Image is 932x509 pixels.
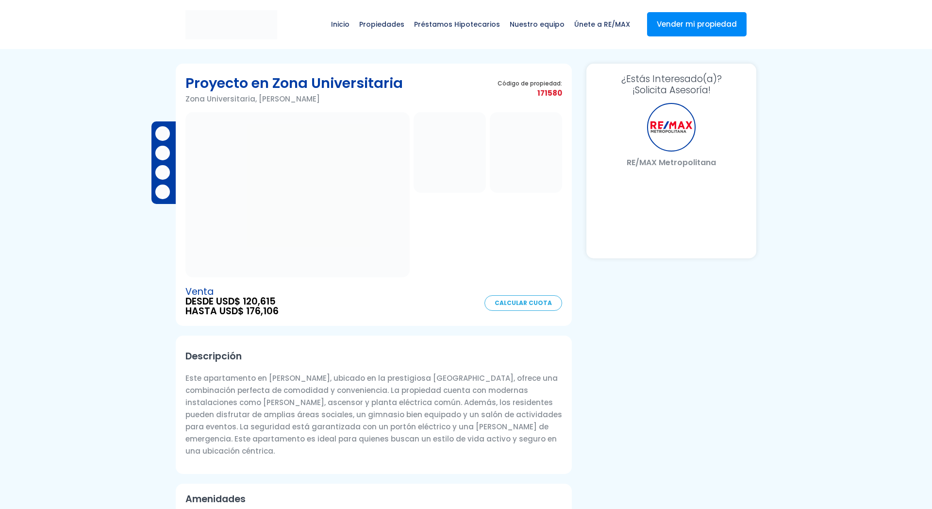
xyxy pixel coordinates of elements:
span: Nuestro equipo [505,10,569,39]
img: Proyecto en Zona Universitaria [490,112,562,193]
a: Vender mi propiedad [647,12,747,36]
iframe: Form 0 [596,176,747,249]
span: Código de propiedad: [498,80,562,87]
div: RE/MAX Metropolitana [647,103,696,152]
span: ¿Estás Interesado(a)? [596,73,747,85]
h2: Descripción [185,345,562,367]
p: Este apartamento en [PERSON_NAME], ubicado en la prestigiosa [GEOGRAPHIC_DATA], ofrece una combin... [185,372,562,457]
span: Venta [185,287,279,297]
img: Compartir [157,187,167,197]
img: Proyecto en Zona Universitaria [414,112,486,193]
p: Zona Universitaria, [PERSON_NAME] [185,93,403,105]
p: RE/MAX Metropolitana [596,156,747,169]
span: Propiedades [354,10,409,39]
span: HASTA USD$ 176,106 [185,306,279,316]
span: Únete a RE/MAX [569,10,635,39]
span: 171580 [498,87,562,99]
h1: Proyecto en Zona Universitaria [185,73,403,93]
img: Compartir [157,148,167,158]
h3: ¡Solicita Asesoría! [596,73,747,96]
img: Proyecto en Zona Universitaria [185,112,410,277]
span: Préstamos Hipotecarios [409,10,505,39]
span: Inicio [326,10,354,39]
span: DESDE USD$ 120,615 [185,297,279,306]
img: Compartir [157,129,167,139]
h2: Amenidades [185,493,562,505]
img: Compartir [157,168,167,178]
a: Calcular Cuota [484,295,562,311]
